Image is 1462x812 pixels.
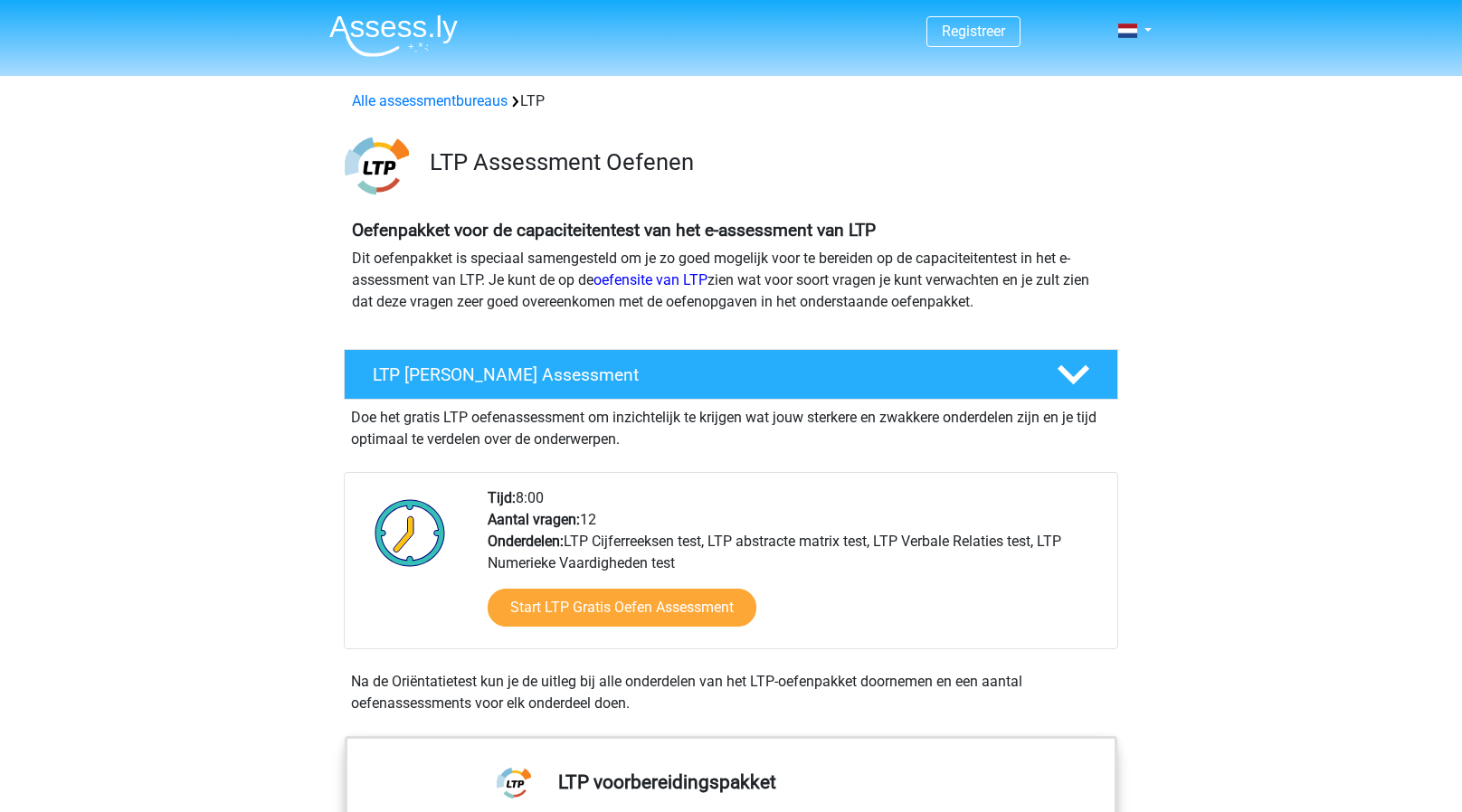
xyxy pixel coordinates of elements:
div: Doe het gratis LTP oefenassessment om inzichtelijk te krijgen wat jouw sterkere en zwakkere onder... [344,400,1118,450]
img: Assessly [329,14,458,57]
b: Oefenpakket voor de capaciteitentest van het e-assessment van LTP [352,220,876,241]
div: 8:00 12 LTP Cijferreeksen test, LTP abstracte matrix test, LTP Verbale Relaties test, LTP Numerie... [474,487,1116,648]
p: Dit oefenpakket is speciaal samengesteld om je zo goed mogelijk voor te bereiden op de capaciteit... [352,248,1110,313]
b: Tijd: [488,489,516,506]
a: LTP [PERSON_NAME] Assessment [337,349,1125,400]
div: LTP [345,90,1117,112]
img: ltp.png [345,134,409,198]
h4: LTP [PERSON_NAME] Assessment [373,364,1028,385]
b: Onderdelen: [488,533,564,550]
a: Alle assessmentbureaus [352,92,508,109]
b: Aantal vragen: [488,511,580,528]
a: Registreer [942,23,1005,40]
img: Klok [365,487,456,578]
a: oefensite van LTP [593,271,707,288]
div: Na de Oriëntatietest kun je de uitleg bij alle onderdelen van het LTP-oefenpakket doornemen en ee... [344,671,1118,714]
h3: LTP Assessment Oefenen [430,148,1104,176]
a: Start LTP Gratis Oefen Assessment [488,589,756,627]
